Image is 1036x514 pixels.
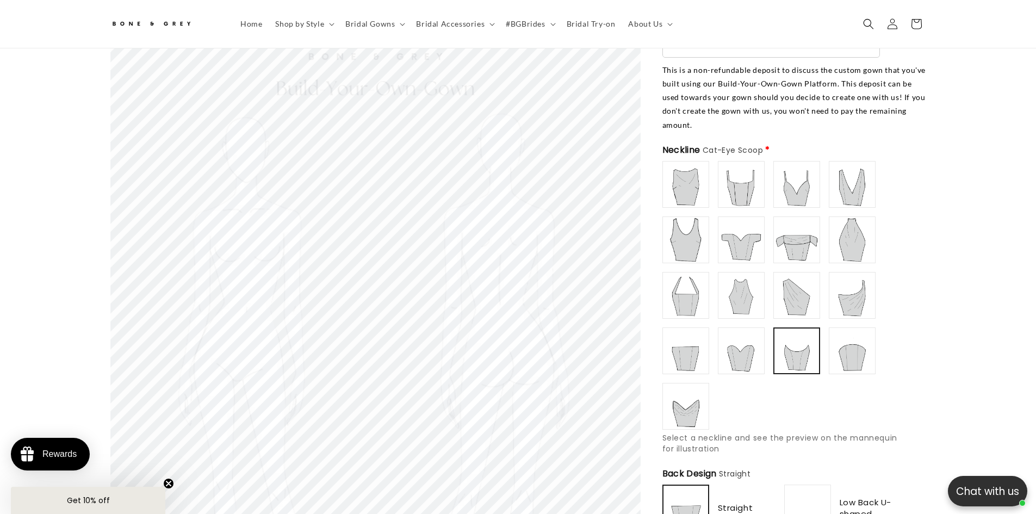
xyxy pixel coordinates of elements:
button: Write a review [743,16,816,35]
a: Bone and Grey Bridal [106,11,223,37]
summary: About Us [622,13,677,35]
p: Chat with us [948,484,1027,499]
img: https://cdn.shopify.com/s/files/1/0750/3832/7081/files/cateye_scoop_30b75c68-d5e8-4bfa-8763-e7190... [776,330,818,372]
span: Neckline [662,144,763,157]
a: Bridal Try-on [560,13,622,35]
img: https://cdn.shopify.com/s/files/1/0750/3832/7081/files/off-shoulder_sweetheart_1bdca986-a4a1-4613... [719,218,763,262]
a: Write a review [72,62,120,71]
summary: Shop by Style [269,13,339,35]
img: https://cdn.shopify.com/s/files/1/0750/3832/7081/files/asymmetric_thick_aca1e7e1-7e80-4ab6-9dbb-1... [775,274,818,317]
div: Rewards [42,449,77,459]
span: Select a neckline and see the preview on the mannequin for illustration [662,432,897,454]
img: https://cdn.shopify.com/s/files/1/0750/3832/7081/files/v_neck_thin_straps_4722d919-4ab4-454d-8566... [775,163,818,206]
summary: Bridal Gowns [339,13,410,35]
img: https://cdn.shopify.com/s/files/1/0750/3832/7081/files/sweetheart_strapless_7aea53ca-b593-4872-9c... [719,329,763,373]
a: Home [234,13,269,35]
img: https://cdn.shopify.com/s/files/1/0750/3832/7081/files/boat_neck_e90dd235-88bb-46b2-8369-a1b9d139... [664,163,708,206]
button: Open chatbox [948,476,1027,506]
img: https://cdn.shopify.com/s/files/1/0750/3832/7081/files/round_neck.png?v=1756872555 [664,218,708,262]
img: https://cdn.shopify.com/s/files/1/0750/3832/7081/files/off-shoulder_straight_69b741a5-1f6f-40ba-9... [775,218,818,262]
img: https://cdn.shopify.com/s/files/1/0750/3832/7081/files/straight_strapless_18c662df-be54-47ef-b3bf... [664,329,708,373]
img: https://cdn.shopify.com/s/files/1/0750/3832/7081/files/halter.png?v=1756872993 [719,274,763,317]
span: Cat-Eye Scoop [703,145,763,156]
span: Back Design [662,467,751,480]
summary: Bridal Accessories [410,13,499,35]
span: Straight [719,468,750,479]
img: https://cdn.shopify.com/s/files/1/0750/3832/7081/files/crescent_strapless_82f07324-8705-4873-92d2... [830,329,874,373]
span: About Us [628,19,662,29]
div: Get 10% offClose teaser [11,487,165,514]
span: Bridal Try-on [567,19,616,29]
img: https://cdn.shopify.com/s/files/1/0750/3832/7081/files/v-neck_thick_straps_d2901628-028e-49ea-b62... [830,163,874,206]
span: Shop by Style [275,19,324,29]
span: Bridal Gowns [345,19,395,29]
img: https://cdn.shopify.com/s/files/1/0750/3832/7081/files/halter_straight_f0d600c4-90f4-4503-a970-e6... [664,274,708,317]
span: Bridal Accessories [416,19,485,29]
span: #BGBrides [506,19,545,29]
summary: Search [857,12,880,36]
img: https://cdn.shopify.com/s/files/1/0750/3832/7081/files/asymmetric_thin_a5500f79-df9c-4d9e-8e7b-99... [830,274,874,317]
img: https://cdn.shopify.com/s/files/1/0750/3832/7081/files/square_7e0562ac-aecd-41ee-8590-69b11575ecc... [719,163,763,206]
button: Close teaser [163,478,174,489]
summary: #BGBrides [499,13,560,35]
span: Get 10% off [67,495,110,506]
img: Bone and Grey Bridal [110,15,192,33]
span: Home [240,19,262,29]
img: https://cdn.shopify.com/s/files/1/0750/3832/7081/files/high_neck.png?v=1756803384 [830,218,874,262]
span: Straight [718,502,753,513]
div: This is a non-refundable deposit to discuss the custom gown that you've built using our Build-You... [662,63,926,132]
img: https://cdn.shopify.com/s/files/1/0750/3832/7081/files/v-neck_strapless_e6e16057-372c-4ed6-ad8b-8... [664,385,708,428]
